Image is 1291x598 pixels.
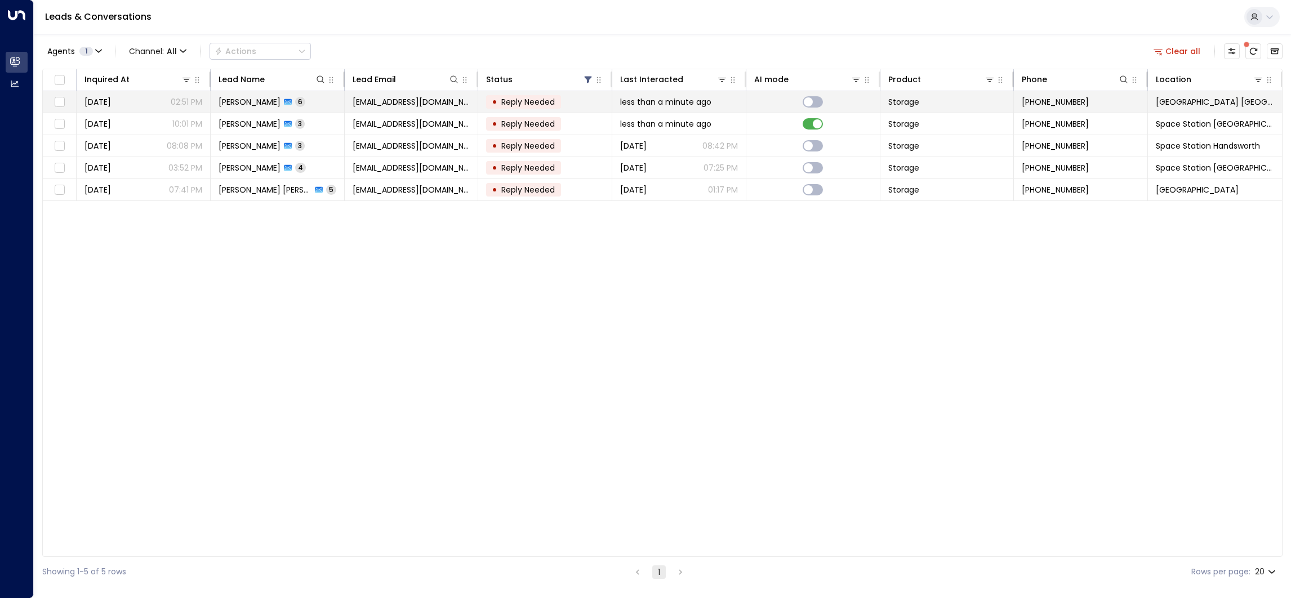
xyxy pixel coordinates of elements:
[167,140,202,151] p: 08:08 PM
[888,118,919,130] span: Storage
[84,162,111,173] span: Jul 27, 2025
[219,96,281,108] span: Gareth Jones
[84,184,111,195] span: Jul 15, 2025
[501,140,555,151] span: Reply Needed
[1245,43,1261,59] span: There are new threads available. Refresh the grid to view the latest updates.
[501,184,555,195] span: Reply Needed
[1156,184,1239,195] span: Space Station Stirchley
[492,158,497,177] div: •
[1156,140,1260,151] span: Space Station Handsworth
[52,161,66,175] span: Toggle select row
[215,46,256,56] div: Actions
[620,73,728,86] div: Last Interacted
[620,140,647,151] span: Aug 07, 2025
[888,184,919,195] span: Storage
[620,118,711,130] span: less than a minute ago
[52,183,66,197] span: Toggle select row
[888,162,919,173] span: Storage
[888,140,919,151] span: Storage
[501,162,555,173] span: Reply Needed
[353,162,470,173] span: rohenahanif@hotmail.com
[620,96,711,108] span: less than a minute ago
[1022,162,1089,173] span: +447492285405
[353,140,470,151] span: abdul.basit453@gmail.com
[501,96,555,108] span: Reply Needed
[353,96,470,108] span: gjonesgeneralbuilder@gmail.com
[353,73,396,86] div: Lead Email
[1022,96,1089,108] span: +447966619101
[1191,566,1250,578] label: Rows per page:
[219,184,311,195] span: Christopher Spencer Jones
[171,96,202,108] p: 02:51 PM
[84,140,111,151] span: Aug 05, 2025
[1156,96,1274,108] span: Space Station Shrewsbury
[1022,73,1047,86] div: Phone
[492,114,497,133] div: •
[219,73,326,86] div: Lead Name
[1022,118,1089,130] span: +447766683544
[210,43,311,60] div: Button group with a nested menu
[295,119,305,128] span: 3
[1156,73,1264,86] div: Location
[295,163,306,172] span: 4
[210,43,311,60] button: Actions
[1149,43,1205,59] button: Clear all
[1255,564,1278,580] div: 20
[492,92,497,111] div: •
[353,118,470,130] span: sangria70@yahoo.com
[124,43,191,59] button: Channel:All
[492,136,497,155] div: •
[219,73,265,86] div: Lead Name
[1156,162,1274,173] span: Space Station Garretts Green
[219,140,281,151] span: Abdul Basit
[42,43,106,59] button: Agents1
[1156,118,1274,130] span: Space Station Swiss Cottage
[888,73,996,86] div: Product
[84,96,111,108] span: Aug 10, 2025
[168,162,202,173] p: 03:52 PM
[1022,184,1089,195] span: +447881810451
[620,162,647,173] span: Jul 31, 2025
[353,73,460,86] div: Lead Email
[47,47,75,55] span: Agents
[501,118,555,130] span: Reply Needed
[295,97,305,106] span: 6
[486,73,594,86] div: Status
[172,118,202,130] p: 10:01 PM
[754,73,789,86] div: AI mode
[888,73,921,86] div: Product
[630,565,688,579] nav: pagination navigation
[708,184,738,195] p: 01:17 PM
[652,565,666,579] button: page 1
[167,47,177,56] span: All
[620,73,683,86] div: Last Interacted
[620,184,647,195] span: Jul 25, 2025
[52,117,66,131] span: Toggle select row
[492,180,497,199] div: •
[888,96,919,108] span: Storage
[704,162,738,173] p: 07:25 PM
[124,43,191,59] span: Channel:
[169,184,202,195] p: 07:41 PM
[79,47,93,56] span: 1
[52,95,66,109] span: Toggle select row
[45,10,152,23] a: Leads & Conversations
[295,141,305,150] span: 3
[702,140,738,151] p: 08:42 PM
[219,162,281,173] span: Rohena Hanif
[486,73,513,86] div: Status
[1224,43,1240,59] button: Customize
[219,118,281,130] span: Sonya Turpin
[84,73,192,86] div: Inquired At
[52,73,66,87] span: Toggle select all
[1022,140,1089,151] span: +447735601340
[353,184,470,195] span: cjsj55@gmail.com
[84,73,130,86] div: Inquired At
[1022,73,1129,86] div: Phone
[754,73,862,86] div: AI mode
[84,118,111,130] span: Aug 12, 2025
[42,566,126,578] div: Showing 1-5 of 5 rows
[1267,43,1283,59] button: Archived Leads
[1156,73,1191,86] div: Location
[326,185,336,194] span: 5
